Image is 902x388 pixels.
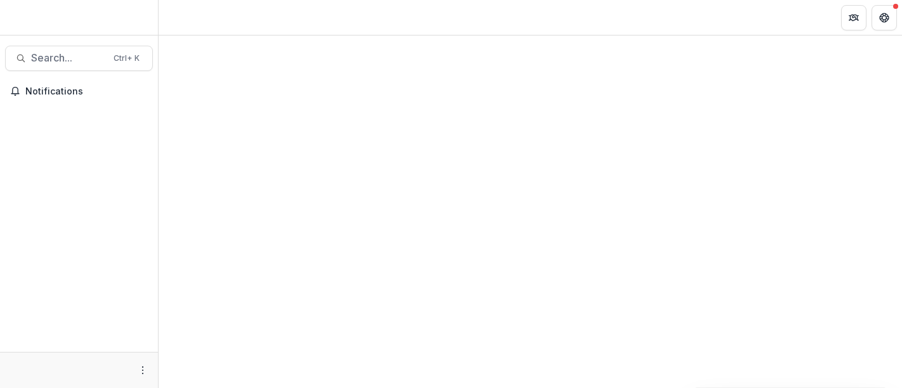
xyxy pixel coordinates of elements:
[25,86,148,97] span: Notifications
[31,52,106,64] span: Search...
[135,363,150,378] button: More
[872,5,897,30] button: Get Help
[5,81,153,101] button: Notifications
[164,8,218,27] nav: breadcrumb
[5,46,153,71] button: Search...
[111,51,142,65] div: Ctrl + K
[841,5,866,30] button: Partners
